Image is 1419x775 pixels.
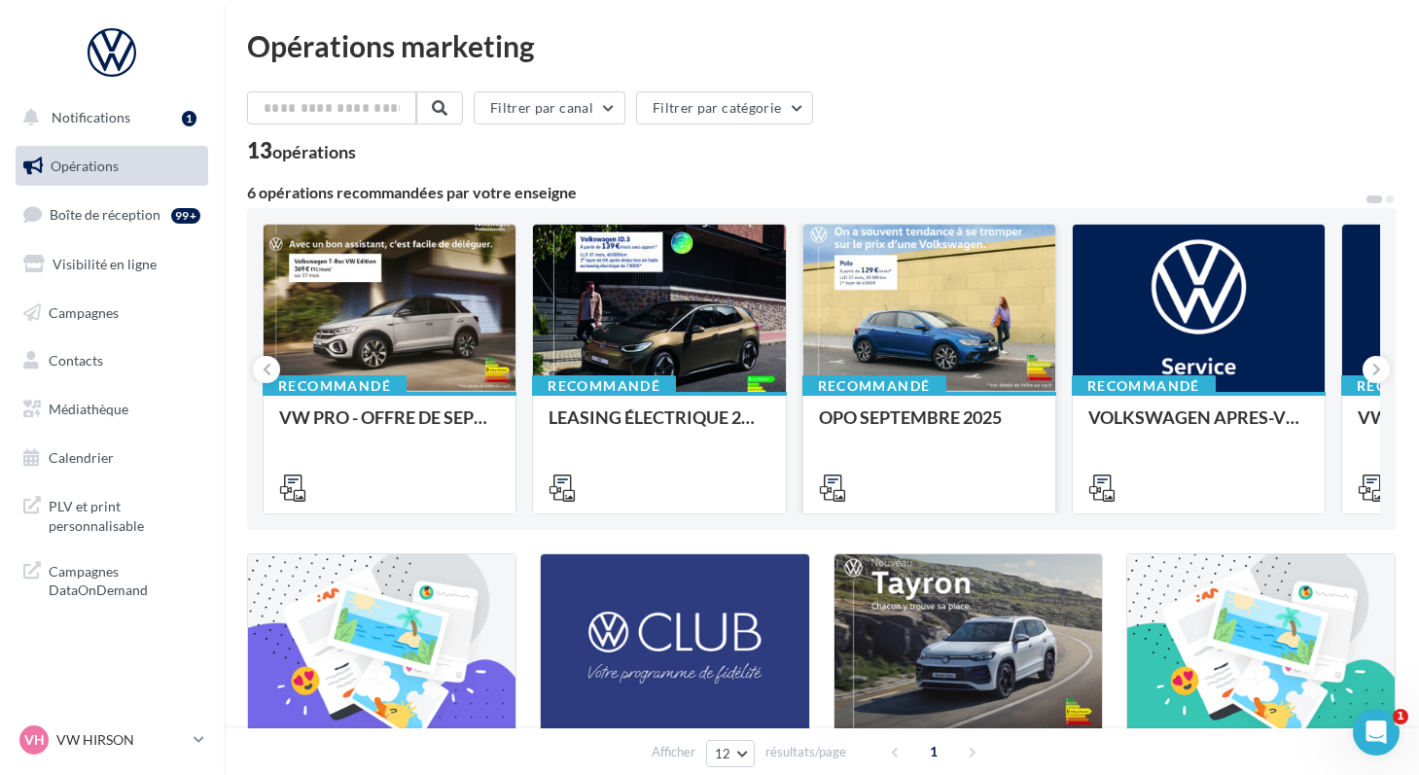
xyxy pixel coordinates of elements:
[715,746,731,761] span: 12
[24,730,45,750] span: VH
[247,185,1365,200] div: 6 opérations recommandées par votre enseigne
[49,558,200,600] span: Campagnes DataOnDemand
[549,407,769,446] div: LEASING ÉLECTRIQUE 2025
[272,143,356,160] div: opérations
[12,550,212,608] a: Campagnes DataOnDemand
[263,375,407,397] div: Recommandé
[49,449,114,466] span: Calendrier
[474,91,625,124] button: Filtrer par canal
[49,401,128,417] span: Médiathèque
[12,244,212,285] a: Visibilité en ligne
[56,730,186,750] p: VW HIRSON
[12,389,212,430] a: Médiathèque
[12,340,212,381] a: Contacts
[49,352,103,369] span: Contacts
[802,375,946,397] div: Recommandé
[652,743,695,761] span: Afficher
[279,407,500,446] div: VW PRO - OFFRE DE SEPTEMBRE 25
[16,722,208,758] a: VH VW HIRSON
[247,140,356,161] div: 13
[1353,709,1400,756] iframe: Intercom live chat
[12,97,204,138] button: Notifications 1
[819,407,1040,446] div: OPO SEPTEMBRE 2025
[182,111,196,126] div: 1
[765,743,846,761] span: résultats/page
[12,194,212,235] a: Boîte de réception99+
[636,91,813,124] button: Filtrer par catégorie
[52,109,130,125] span: Notifications
[706,740,756,767] button: 12
[532,375,676,397] div: Recommandé
[49,493,200,535] span: PLV et print personnalisable
[171,208,200,224] div: 99+
[1393,709,1408,724] span: 1
[12,438,212,478] a: Calendrier
[12,485,212,543] a: PLV et print personnalisable
[918,736,949,767] span: 1
[49,303,119,320] span: Campagnes
[1072,375,1216,397] div: Recommandé
[1088,407,1309,446] div: VOLKSWAGEN APRES-VENTE
[51,158,119,174] span: Opérations
[53,256,157,272] span: Visibilité en ligne
[50,206,160,223] span: Boîte de réception
[12,293,212,334] a: Campagnes
[12,146,212,187] a: Opérations
[247,31,1396,60] div: Opérations marketing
